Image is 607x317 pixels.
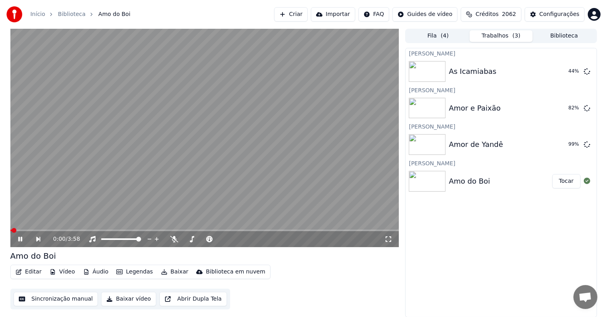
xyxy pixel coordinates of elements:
[470,30,533,42] button: Trabalhos
[80,266,112,277] button: Áudio
[58,10,86,18] a: Biblioteca
[476,10,499,18] span: Créditos
[10,250,56,262] div: Amo do Boi
[68,235,80,243] span: 3:58
[569,141,581,148] div: 99 %
[392,7,458,22] button: Guides de vídeo
[441,32,449,40] span: ( 4 )
[449,176,490,187] div: Amo do Boi
[98,10,130,18] span: Amo do Boi
[512,32,520,40] span: ( 3 )
[552,174,581,188] button: Tocar
[311,7,355,22] button: Importar
[449,139,503,150] div: Amor de Yandê
[406,85,596,95] div: [PERSON_NAME]
[113,266,156,277] button: Legendas
[158,266,192,277] button: Baixar
[461,7,521,22] button: Créditos2062
[406,48,596,58] div: [PERSON_NAME]
[14,292,98,306] button: Sincronização manual
[53,235,66,243] span: 0:00
[525,7,585,22] button: Configurações
[46,266,78,277] button: Vídeo
[406,121,596,131] div: [PERSON_NAME]
[101,292,156,306] button: Baixar vídeo
[573,285,597,309] a: Bate-papo aberto
[539,10,579,18] div: Configurações
[406,30,470,42] button: Fila
[502,10,516,18] span: 2062
[6,6,22,22] img: youka
[569,68,581,75] div: 44 %
[30,10,130,18] nav: breadcrumb
[449,66,496,77] div: As Icamiabas
[406,158,596,168] div: [PERSON_NAME]
[449,103,501,114] div: Amor e Paixão
[53,235,72,243] div: /
[159,292,227,306] button: Abrir Dupla Tela
[206,268,265,276] div: Biblioteca em nuvem
[274,7,308,22] button: Criar
[30,10,45,18] a: Início
[12,266,45,277] button: Editar
[533,30,596,42] button: Biblioteca
[569,105,581,111] div: 82 %
[358,7,389,22] button: FAQ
